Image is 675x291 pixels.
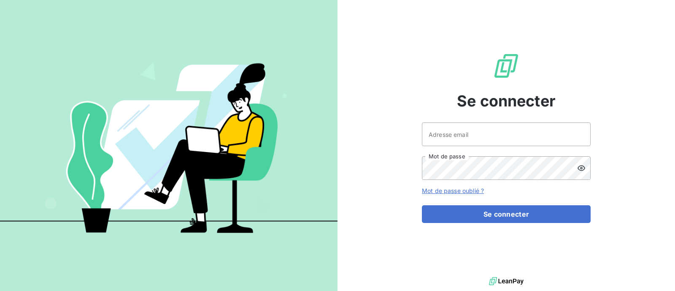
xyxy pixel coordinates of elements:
[457,90,556,112] span: Se connecter
[422,122,591,146] input: placeholder
[422,187,484,194] a: Mot de passe oublié ?
[422,205,591,223] button: Se connecter
[493,52,520,79] img: Logo LeanPay
[489,275,524,288] img: logo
